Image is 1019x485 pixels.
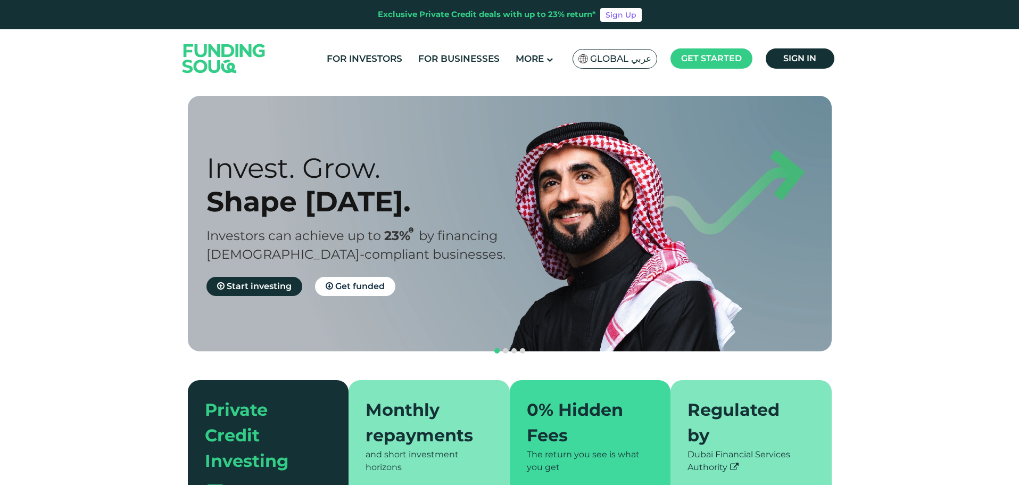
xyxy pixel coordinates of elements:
a: Sign Up [600,8,642,22]
button: navigation [493,347,501,355]
div: Monthly repayments [366,397,480,448]
a: Sign in [766,48,834,69]
div: Dubai Financial Services Authority [687,448,815,474]
button: navigation [518,347,527,355]
img: SA Flag [578,54,588,63]
button: navigation [510,347,518,355]
span: Investors can achieve up to [206,228,381,243]
a: Start investing [206,277,302,296]
span: Global عربي [590,53,651,65]
div: Private Credit Investing [205,397,319,474]
span: Start investing [227,281,292,291]
div: Shape [DATE]. [206,185,528,218]
div: Exclusive Private Credit deals with up to 23% return* [378,9,596,21]
span: Get funded [335,281,385,291]
i: 23% IRR (expected) ~ 15% Net yield (expected) [409,227,413,233]
span: More [516,53,544,64]
a: For Investors [324,50,405,68]
div: Regulated by [687,397,802,448]
span: Sign in [783,53,816,63]
span: 23% [384,228,419,243]
div: 0% Hidden Fees [527,397,641,448]
a: Get funded [315,277,395,296]
a: For Businesses [416,50,502,68]
div: and short investment horizons [366,448,493,474]
div: Invest. Grow. [206,151,528,185]
div: The return you see is what you get [527,448,654,474]
img: Logo [172,31,276,85]
span: Get started [681,53,742,63]
button: navigation [501,347,510,355]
